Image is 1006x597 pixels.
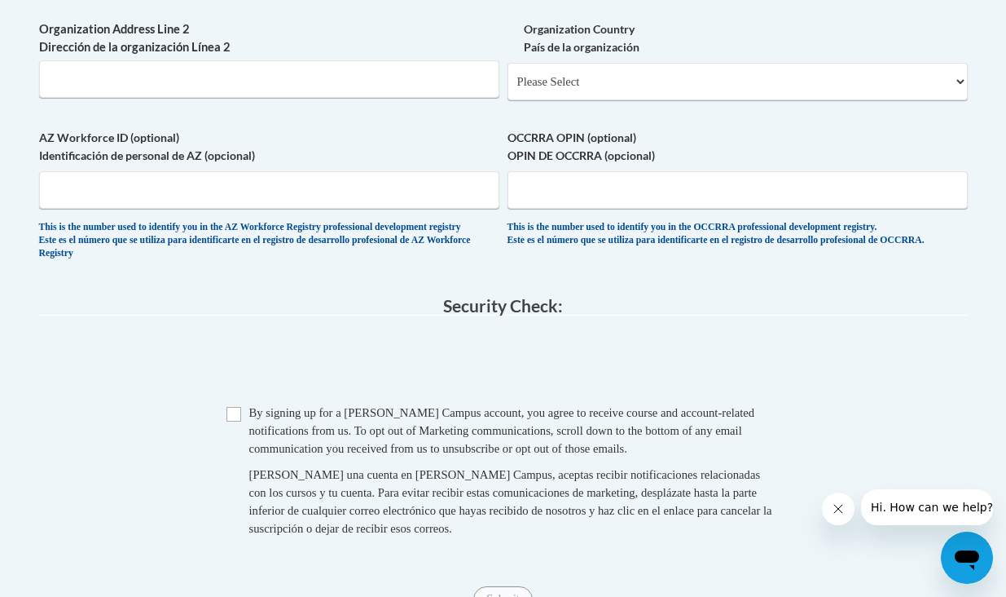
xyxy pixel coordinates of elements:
[249,406,755,455] span: By signing up for a [PERSON_NAME] Campus account, you agree to receive course and account-related...
[380,332,627,396] iframe: reCAPTCHA
[507,129,968,165] label: OCCRRA OPIN (optional) OPIN DE OCCRRA (opcional)
[822,493,854,525] iframe: Close message
[507,221,968,248] div: This is the number used to identify you in the OCCRRA professional development registry. Este es ...
[39,129,499,165] label: AZ Workforce ID (optional) Identificación de personal de AZ (opcional)
[861,489,993,525] iframe: Message from company
[443,295,563,316] span: Security Check:
[941,532,993,584] iframe: Button to launch messaging window
[39,221,499,261] div: This is the number used to identify you in the AZ Workforce Registry professional development reg...
[507,20,968,56] label: Organization Country País de la organización
[39,60,499,98] input: Metadata input
[249,468,772,535] span: [PERSON_NAME] una cuenta en [PERSON_NAME] Campus, aceptas recibir notificaciones relacionadas con...
[39,20,499,56] label: Organization Address Line 2 Dirección de la organización Línea 2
